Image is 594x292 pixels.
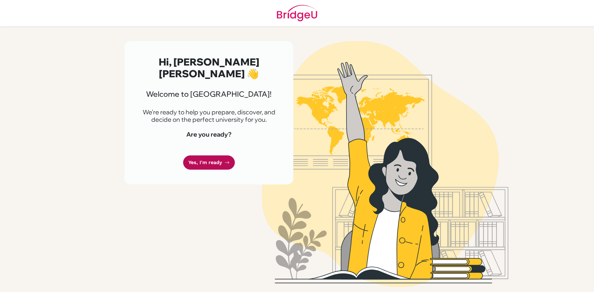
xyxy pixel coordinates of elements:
h2: Hi, [PERSON_NAME] [PERSON_NAME] 👋 [139,56,278,80]
p: We're ready to help you prepare, discover, and decide on the perfect university for you. [139,108,278,123]
a: Yes, I'm ready [183,155,235,170]
h4: Are you ready? [139,131,278,138]
img: Welcome to Bridge U [209,41,562,287]
h3: Welcome to [GEOGRAPHIC_DATA]! [139,90,278,99]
